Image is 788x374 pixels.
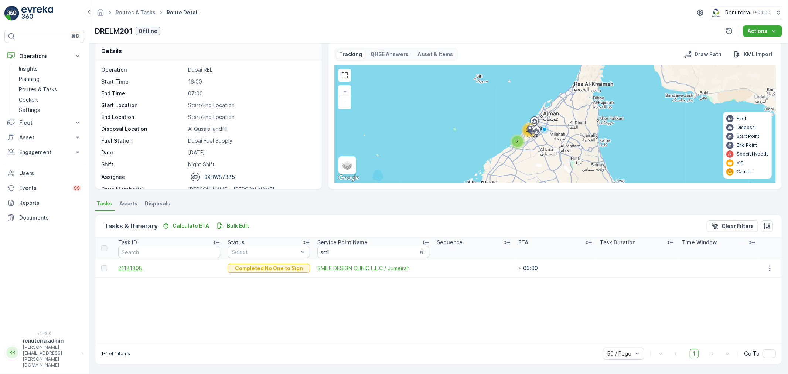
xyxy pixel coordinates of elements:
[101,149,185,156] p: Date
[136,27,160,35] button: Offline
[339,70,350,81] a: View Fullscreen
[730,50,776,59] button: KML Import
[19,86,57,93] p: Routes & Tasks
[711,8,722,17] img: Screenshot_2024-07-26_at_13.33.01.png
[16,64,84,74] a: Insights
[96,200,112,207] span: Tasks
[711,6,782,19] button: Renuterra(+04:00)
[681,50,724,59] button: Draw Path
[188,66,314,74] p: Dubai REL
[101,161,185,168] p: Shift
[725,9,750,16] p: Renuterra
[737,169,753,175] p: Caution
[747,27,767,35] p: Actions
[753,10,772,16] p: ( +04:00 )
[118,239,137,246] p: Task ID
[228,239,245,246] p: Status
[19,149,69,156] p: Engagement
[695,51,722,58] p: Draw Path
[101,173,125,181] p: Assignee
[737,160,744,166] p: VIP
[19,75,40,83] p: Planning
[4,166,84,181] a: Users
[214,221,252,230] button: Bulk Edit
[101,113,185,121] p: End Location
[95,25,133,37] p: DRELM201
[4,210,84,225] a: Documents
[343,99,347,106] span: −
[4,337,84,368] button: RRrenuterra.admin[PERSON_NAME][EMAIL_ADDRESS][PERSON_NAME][DOMAIN_NAME]
[19,199,81,207] p: Reports
[21,6,53,21] img: logo_light-DOdMpM7g.png
[317,246,429,258] input: Search
[188,78,314,85] p: 16:00
[371,51,409,58] p: QHSE Answers
[343,88,347,95] span: +
[437,239,463,246] p: Sequence
[228,264,310,273] button: Completed No One to Sign
[737,125,756,130] p: Disposal
[188,90,314,97] p: 07:00
[119,200,137,207] span: Assets
[116,9,156,16] a: Routes & Tasks
[16,84,84,95] a: Routes & Tasks
[74,185,80,191] p: 99
[204,173,235,181] p: DXBW87385
[101,186,185,193] p: Crew Member(s)
[335,65,775,183] div: 0
[4,181,84,195] a: Events99
[19,65,38,72] p: Insights
[339,157,355,173] a: Layers
[522,123,536,137] div: 22
[188,149,314,156] p: [DATE]
[23,344,78,368] p: [PERSON_NAME][EMAIL_ADDRESS][PERSON_NAME][DOMAIN_NAME]
[118,265,220,272] a: 21181808
[600,239,635,246] p: Task Duration
[235,265,303,272] p: Completed No One to Sign
[518,239,528,246] p: ETA
[19,96,38,103] p: Cockpit
[101,265,107,271] div: Toggle Row Selected
[101,102,185,109] p: Start Location
[515,259,596,277] td: + 00:00
[188,137,314,144] p: Dubai Fuel Supply
[19,184,68,192] p: Events
[165,9,200,16] span: Route Detail
[19,119,69,126] p: Fleet
[737,151,769,157] p: Special Needs
[707,220,758,232] button: Clear Filters
[118,246,220,258] input: Search
[510,134,525,149] div: 7
[19,106,40,114] p: Settings
[4,115,84,130] button: Fleet
[737,142,757,148] p: End Point
[339,97,350,108] a: Zoom Out
[72,33,79,39] p: ⌘B
[19,134,69,141] p: Asset
[4,331,84,336] span: v 1.49.0
[317,265,429,272] a: SMILE DESIGN CLINIC L.L.C / Jumeirah
[23,337,78,344] p: renuterra.admin
[317,239,368,246] p: Service Point Name
[173,222,209,229] p: Calculate ETA
[16,95,84,105] a: Cockpit
[4,6,19,21] img: logo
[4,49,84,64] button: Operations
[101,47,122,55] p: Details
[418,51,453,58] p: Asset & Items
[743,25,782,37] button: Actions
[737,116,746,122] p: Fuel
[227,222,249,229] p: Bulk Edit
[19,170,81,177] p: Users
[516,139,519,144] span: 7
[232,248,299,256] p: Select
[101,78,185,85] p: Start Time
[188,125,314,133] p: Al Qusais landfill
[145,200,170,207] span: Disposals
[101,137,185,144] p: Fuel Station
[4,130,84,145] button: Asset
[104,221,158,231] p: Tasks & Itinerary
[188,113,314,121] p: Start/End Location
[19,52,69,60] p: Operations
